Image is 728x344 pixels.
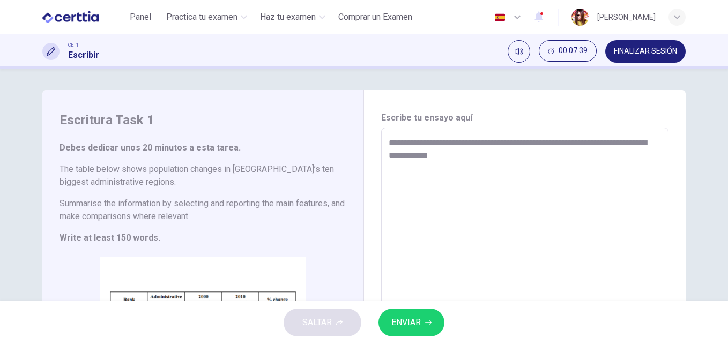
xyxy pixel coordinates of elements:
h6: Summarise the information by selecting and reporting the main features, and make comparisons wher... [60,197,346,223]
h4: Escritura Task 1 [60,111,346,129]
span: Comprar un Examen [338,11,412,24]
img: CERTTIA logo [42,6,99,28]
strong: Write at least 150 words. [60,233,160,243]
button: Comprar un Examen [334,8,417,27]
button: 00:07:39 [539,40,597,62]
div: Ocultar [539,40,597,63]
span: FINALIZAR SESIÓN [614,47,677,56]
button: Panel [123,8,158,27]
img: es [493,13,507,21]
button: Practica tu examen [162,8,251,27]
a: CERTTIA logo [42,6,123,28]
h6: Debes dedicar unos 20 minutos a esta tarea. [60,141,346,154]
div: Silenciar [508,40,530,63]
span: Panel [130,11,151,24]
span: ENVIAR [391,315,421,330]
button: FINALIZAR SESIÓN [605,40,686,63]
span: CET1 [68,41,79,49]
span: Practica tu examen [166,11,237,24]
span: 00:07:39 [559,47,588,55]
h6: Escribe tu ensayo aquí [381,111,668,124]
div: [PERSON_NAME] [597,11,656,24]
span: Haz tu examen [260,11,316,24]
button: ENVIAR [378,309,444,336]
img: Profile picture [571,9,589,26]
h6: The table below shows population changes in [GEOGRAPHIC_DATA]’s ten biggest administrative regions. [60,163,346,189]
button: Haz tu examen [256,8,330,27]
h1: Escribir [68,49,99,62]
